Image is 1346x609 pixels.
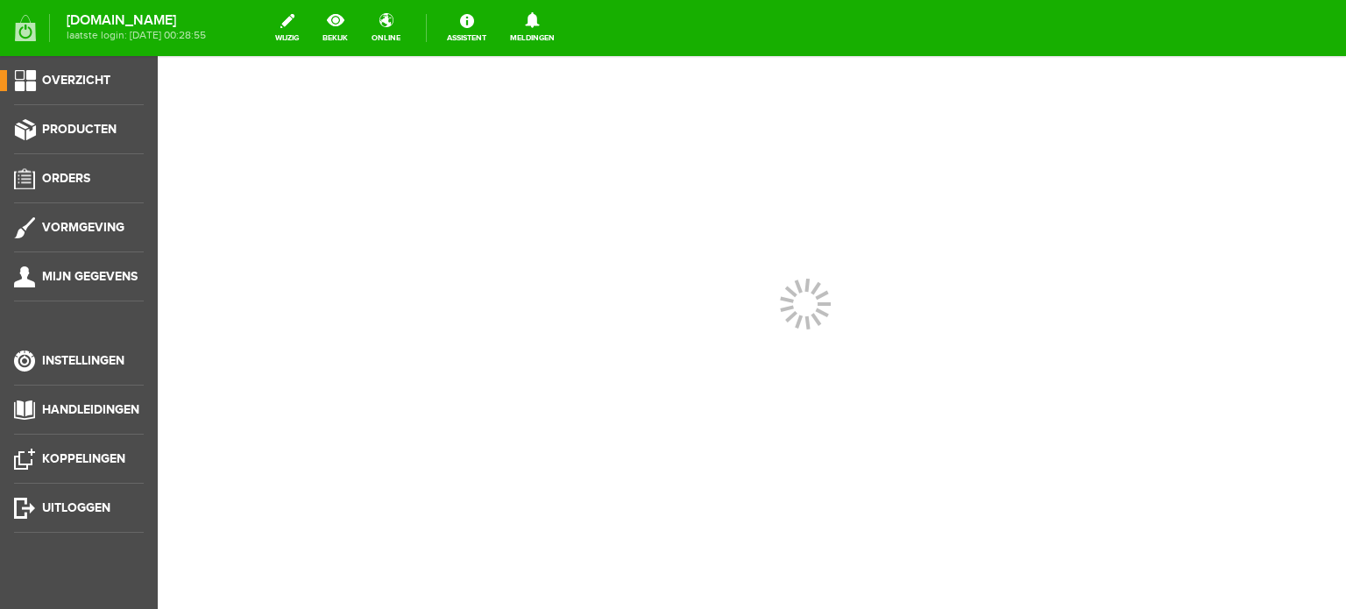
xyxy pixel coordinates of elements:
span: Koppelingen [42,451,125,466]
span: Mijn gegevens [42,269,138,284]
a: Meldingen [499,9,565,47]
span: Uitloggen [42,500,110,515]
a: wijzig [265,9,309,47]
span: Handleidingen [42,402,139,417]
a: Assistent [436,9,497,47]
a: bekijk [312,9,358,47]
span: Overzicht [42,73,110,88]
strong: [DOMAIN_NAME] [67,16,206,25]
a: online [361,9,411,47]
span: Instellingen [42,353,124,368]
span: Producten [42,122,117,137]
span: laatste login: [DATE] 00:28:55 [67,31,206,40]
span: Orders [42,171,90,186]
span: Vormgeving [42,220,124,235]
